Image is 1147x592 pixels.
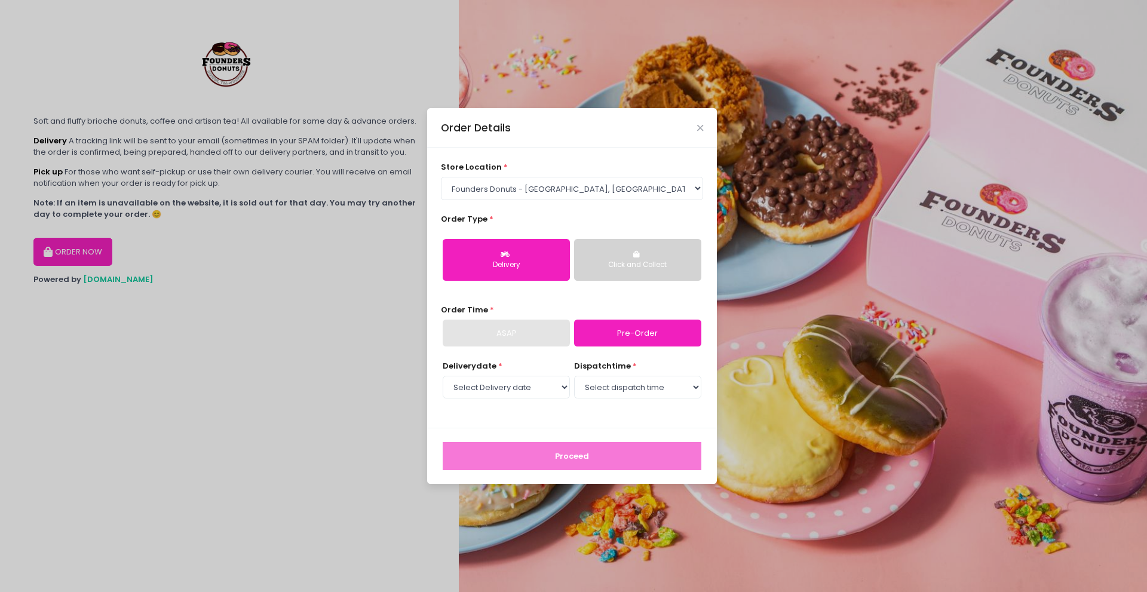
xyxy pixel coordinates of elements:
[441,304,488,315] span: Order Time
[443,442,701,471] button: Proceed
[441,120,511,136] div: Order Details
[443,360,496,372] span: Delivery date
[443,239,570,281] button: Delivery
[574,239,701,281] button: Click and Collect
[574,320,701,347] a: Pre-Order
[451,260,562,271] div: Delivery
[582,260,693,271] div: Click and Collect
[441,213,487,225] span: Order Type
[574,360,631,372] span: dispatch time
[697,125,703,131] button: Close
[441,161,502,173] span: store location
